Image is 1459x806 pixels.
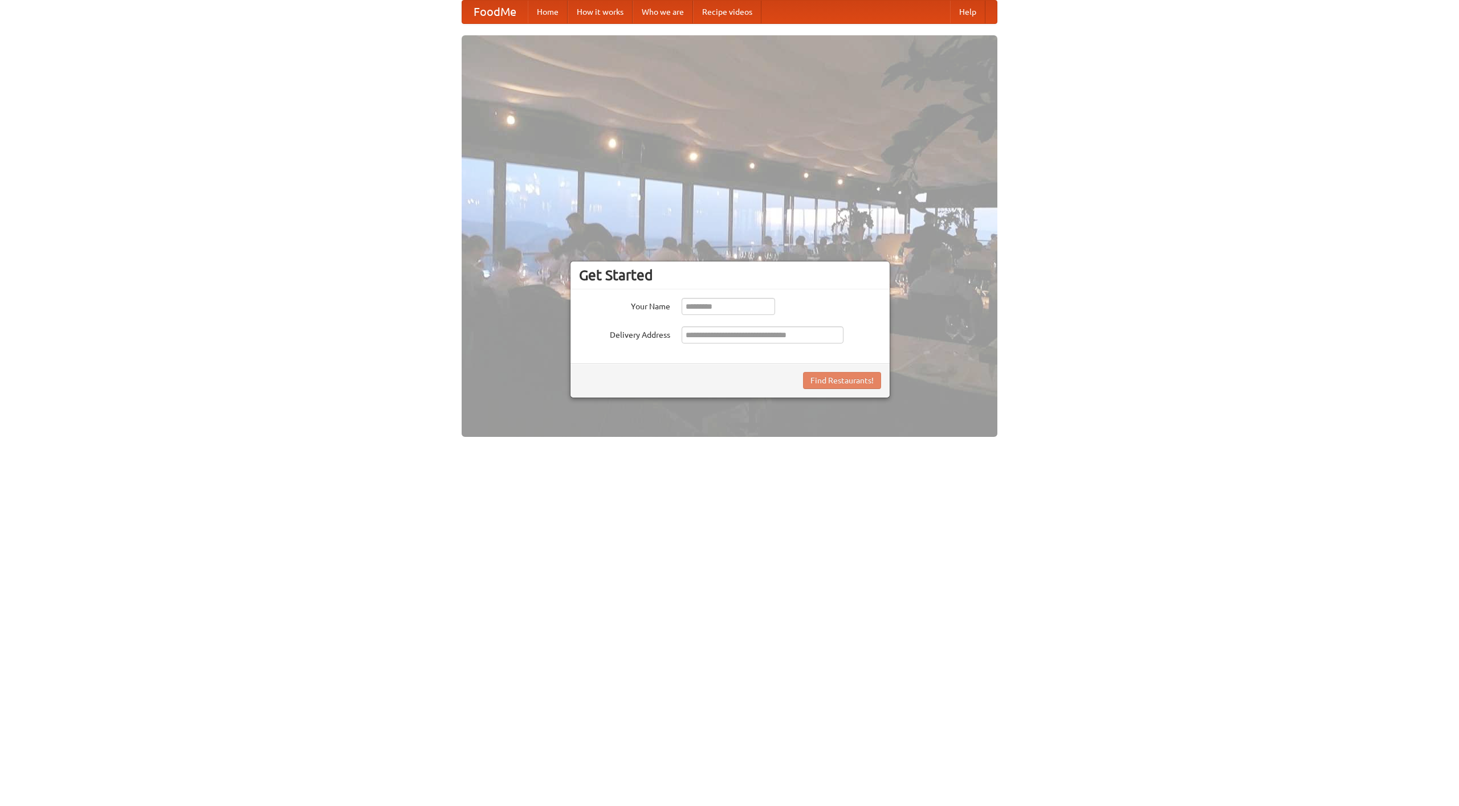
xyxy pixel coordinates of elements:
a: Recipe videos [693,1,761,23]
label: Your Name [579,298,670,312]
h3: Get Started [579,267,881,284]
a: How it works [568,1,633,23]
a: Home [528,1,568,23]
label: Delivery Address [579,326,670,341]
a: Who we are [633,1,693,23]
a: Help [950,1,985,23]
a: FoodMe [462,1,528,23]
button: Find Restaurants! [803,372,881,389]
